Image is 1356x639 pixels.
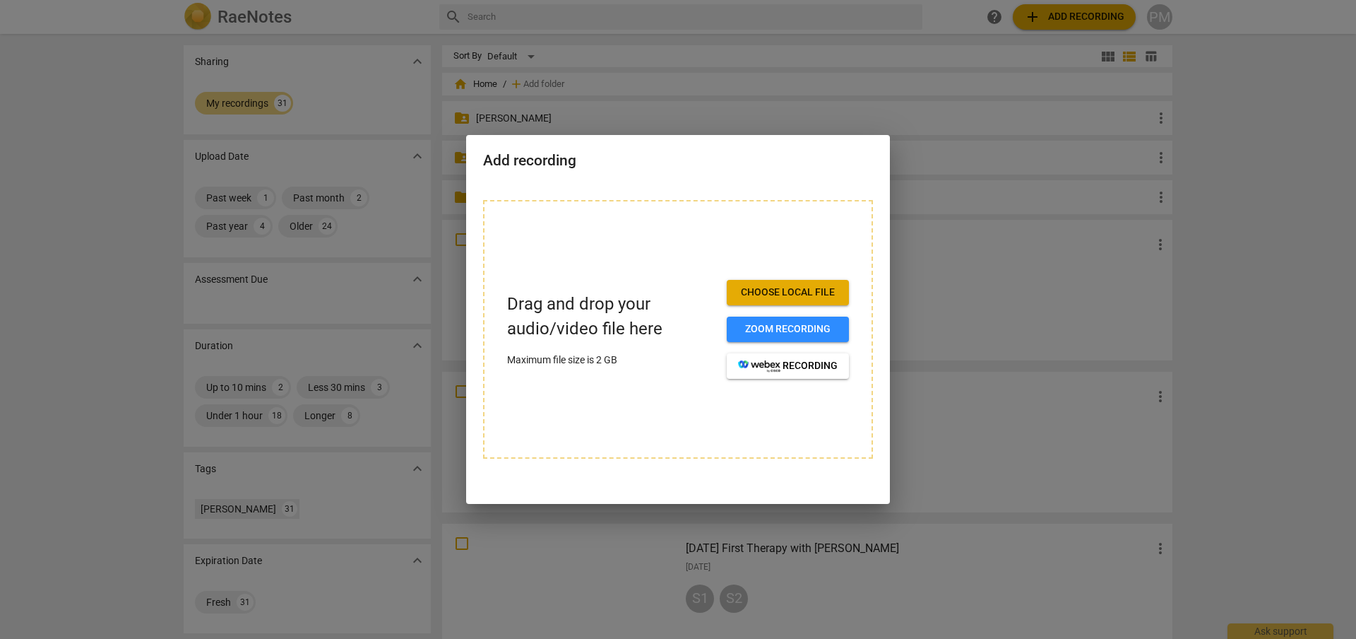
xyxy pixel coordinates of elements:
span: Choose local file [738,286,838,300]
span: recording [738,359,838,373]
p: Drag and drop your audio/video file here [507,292,715,341]
button: Zoom recording [727,317,849,342]
button: Choose local file [727,280,849,305]
span: Zoom recording [738,322,838,336]
h2: Add recording [483,152,873,170]
button: recording [727,353,849,379]
p: Maximum file size is 2 GB [507,353,715,368]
